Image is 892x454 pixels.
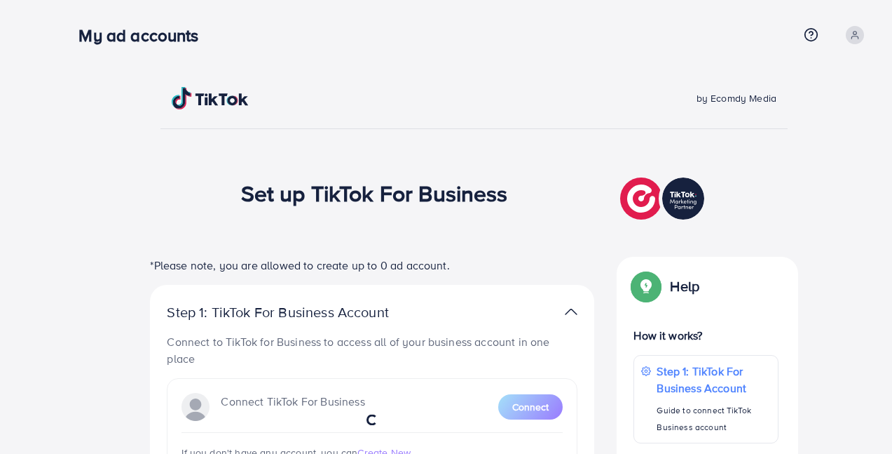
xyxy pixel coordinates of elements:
[150,257,594,274] p: *Please note, you are allowed to create up to 0 ad account.
[697,91,776,105] span: by Ecomdy Media
[78,25,210,46] h3: My ad accounts
[620,174,708,223] img: TikTok partner
[167,304,433,321] p: Step 1: TikTok For Business Account
[657,363,770,396] p: Step 1: TikTok For Business Account
[172,87,249,109] img: TikTok
[241,180,508,206] h1: Set up TikTok For Business
[670,278,699,295] p: Help
[633,274,659,299] img: Popup guide
[657,402,770,436] p: Guide to connect TikTok Business account
[565,302,577,322] img: TikTok partner
[633,327,778,344] p: How it works?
